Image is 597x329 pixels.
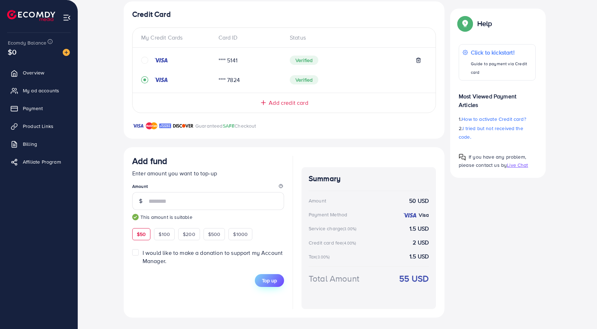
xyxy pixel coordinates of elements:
[208,231,221,238] span: $500
[290,75,318,84] span: Verified
[159,231,170,238] span: $100
[132,214,284,221] small: This amount is suitable
[459,153,526,169] span: If you have any problem, please contact us by
[477,19,492,28] p: Help
[5,137,72,151] a: Billing
[255,274,284,287] button: Top up
[459,115,536,123] p: 1.
[23,105,43,112] span: Payment
[409,197,429,205] strong: 50 USD
[233,231,248,238] span: $1000
[410,252,429,261] strong: 1.5 USD
[309,225,359,232] div: Service charge
[343,240,356,246] small: (4.00%)
[5,66,72,80] a: Overview
[23,87,59,94] span: My ad accounts
[137,231,146,238] span: $50
[7,10,55,21] img: logo
[173,122,194,130] img: brand
[459,86,536,109] p: Most Viewed Payment Articles
[195,122,256,130] p: Guaranteed Checkout
[23,158,61,165] span: Affiliate Program
[132,10,436,19] h4: Credit Card
[141,76,148,83] svg: record circle
[471,48,532,57] p: Click to kickstart!
[5,119,72,133] a: Product Links
[183,231,195,238] span: $200
[5,155,72,169] a: Affiliate Program
[132,169,284,178] p: Enter amount you want to top-up
[459,124,536,141] p: 2.
[309,253,332,260] div: Tax
[63,14,71,22] img: menu
[459,17,472,30] img: Popup guide
[262,277,277,284] span: Top up
[316,254,330,260] small: (3.00%)
[459,125,523,140] span: I tried but not received the code.
[132,122,144,130] img: brand
[309,239,359,246] div: Credit card fee
[309,197,326,204] div: Amount
[290,56,318,65] span: Verified
[459,154,466,161] img: Popup guide
[284,34,427,42] div: Status
[63,49,70,56] img: image
[143,249,283,265] span: I would like to make a donation to support my Account Manager.
[419,211,429,219] strong: Visa
[471,60,532,77] p: Guide to payment via Credit card
[23,69,44,76] span: Overview
[413,238,429,247] strong: 2 USD
[159,122,171,130] img: brand
[8,47,16,57] span: $0
[132,183,284,192] legend: Amount
[5,83,72,98] a: My ad accounts
[5,101,72,115] a: Payment
[223,122,235,129] span: SAFE
[567,297,592,324] iframe: Chat
[146,122,158,130] img: brand
[154,77,168,83] img: credit
[309,211,347,218] div: Payment Method
[141,57,148,64] svg: circle
[269,99,308,107] span: Add credit card
[141,34,213,42] div: My Credit Cards
[8,39,46,46] span: Ecomdy Balance
[23,140,37,148] span: Billing
[410,225,429,233] strong: 1.5 USD
[132,214,139,220] img: guide
[132,156,167,166] h3: Add fund
[343,226,356,232] small: (3.00%)
[399,272,429,285] strong: 55 USD
[462,115,526,123] span: How to activate Credit card?
[309,174,429,183] h4: Summary
[309,272,359,285] div: Total Amount
[154,57,168,63] img: credit
[23,123,53,130] span: Product Links
[403,212,417,218] img: credit
[213,34,284,42] div: Card ID
[507,161,528,169] span: Live Chat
